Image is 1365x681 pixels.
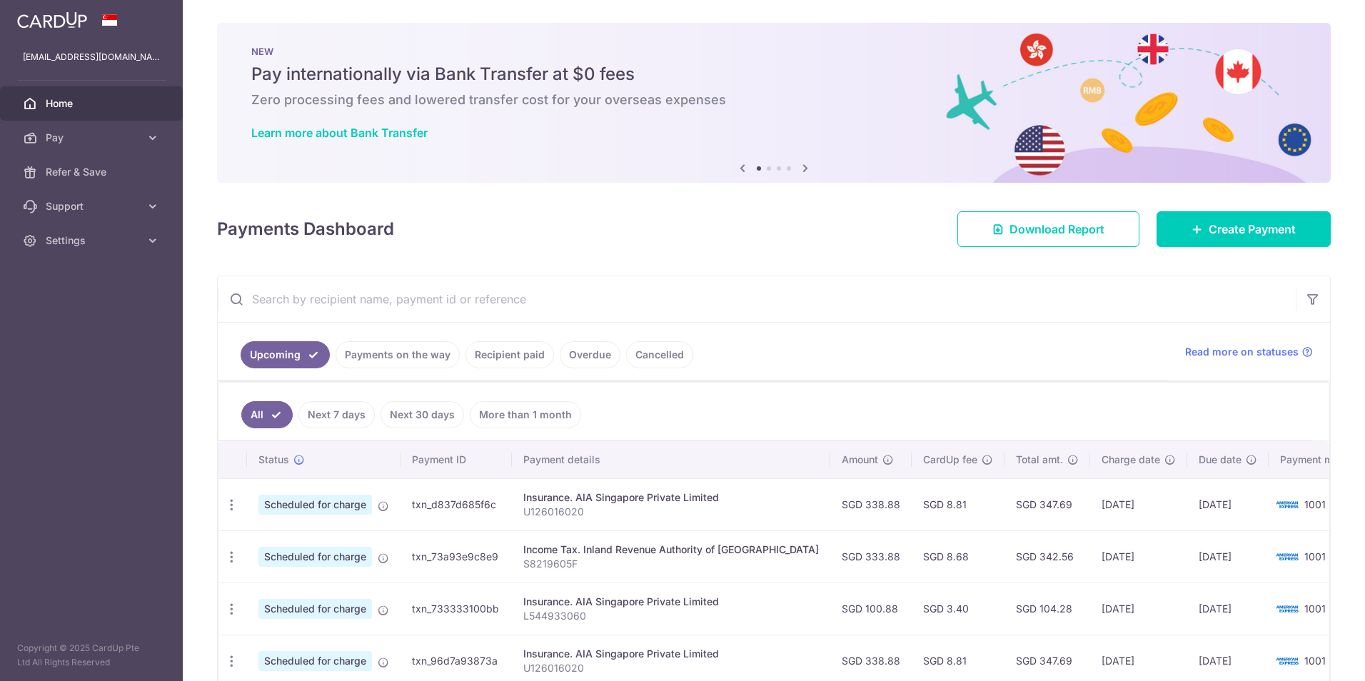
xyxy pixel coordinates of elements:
span: Pay [46,131,140,145]
p: U126016020 [523,505,819,519]
a: Next 30 days [381,401,464,428]
span: Download Report [1009,221,1104,238]
a: Create Payment [1157,211,1331,247]
a: Learn more about Bank Transfer [251,126,428,140]
span: Refer & Save [46,165,140,179]
p: S8219605F [523,557,819,571]
a: More than 1 month [470,401,581,428]
img: Bank Card [1273,496,1301,513]
span: Scheduled for charge [258,599,372,619]
a: Recipient paid [465,341,554,368]
span: Scheduled for charge [258,651,372,671]
img: Bank Card [1273,548,1301,565]
td: SGD 333.88 [830,530,912,582]
p: U126016020 [523,661,819,675]
span: Create Payment [1209,221,1296,238]
p: [EMAIL_ADDRESS][DOMAIN_NAME] [23,50,160,64]
span: 1001 [1304,498,1326,510]
a: Download Report [957,211,1139,247]
span: Home [46,96,140,111]
span: Scheduled for charge [258,547,372,567]
img: Bank transfer banner [217,23,1331,183]
a: Next 7 days [298,401,375,428]
a: Upcoming [241,341,330,368]
td: [DATE] [1187,530,1269,582]
div: Income Tax. Inland Revenue Authority of [GEOGRAPHIC_DATA] [523,543,819,557]
img: Bank Card [1273,652,1301,670]
td: txn_73a93e9c8e9 [401,530,512,582]
td: [DATE] [1090,582,1187,635]
div: Insurance. AIA Singapore Private Limited [523,647,819,661]
td: SGD 338.88 [830,478,912,530]
input: Search by recipient name, payment id or reference [218,276,1296,322]
th: Payment details [512,441,830,478]
span: Support [46,199,140,213]
span: 1001 [1304,550,1326,563]
span: 1001 [1304,602,1326,615]
h5: Pay internationally via Bank Transfer at $0 fees [251,63,1296,86]
td: txn_733333100bb [401,582,512,635]
td: txn_d837d685f6c [401,478,512,530]
th: Payment ID [401,441,512,478]
td: SGD 3.40 [912,582,1004,635]
span: CardUp fee [923,453,977,467]
td: SGD 8.68 [912,530,1004,582]
td: SGD 8.81 [912,478,1004,530]
a: Read more on statuses [1185,345,1313,359]
a: Cancelled [626,341,693,368]
td: [DATE] [1090,530,1187,582]
td: SGD 100.88 [830,582,912,635]
td: [DATE] [1187,582,1269,635]
a: Overdue [560,341,620,368]
img: CardUp [17,11,87,29]
div: Insurance. AIA Singapore Private Limited [523,595,819,609]
a: Payments on the way [336,341,460,368]
span: Settings [46,233,140,248]
td: [DATE] [1187,478,1269,530]
span: Total amt. [1016,453,1063,467]
td: [DATE] [1090,478,1187,530]
span: Due date [1199,453,1241,467]
span: Amount [842,453,878,467]
h6: Zero processing fees and lowered transfer cost for your overseas expenses [251,91,1296,109]
td: SGD 347.69 [1004,478,1090,530]
a: All [241,401,293,428]
p: NEW [251,46,1296,57]
span: Scheduled for charge [258,495,372,515]
p: L544933060 [523,609,819,623]
span: Status [258,453,289,467]
div: Insurance. AIA Singapore Private Limited [523,490,819,505]
img: Bank Card [1273,600,1301,617]
td: SGD 104.28 [1004,582,1090,635]
span: Charge date [1102,453,1160,467]
h4: Payments Dashboard [217,216,394,242]
span: Read more on statuses [1185,345,1299,359]
td: SGD 342.56 [1004,530,1090,582]
span: 1001 [1304,655,1326,667]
